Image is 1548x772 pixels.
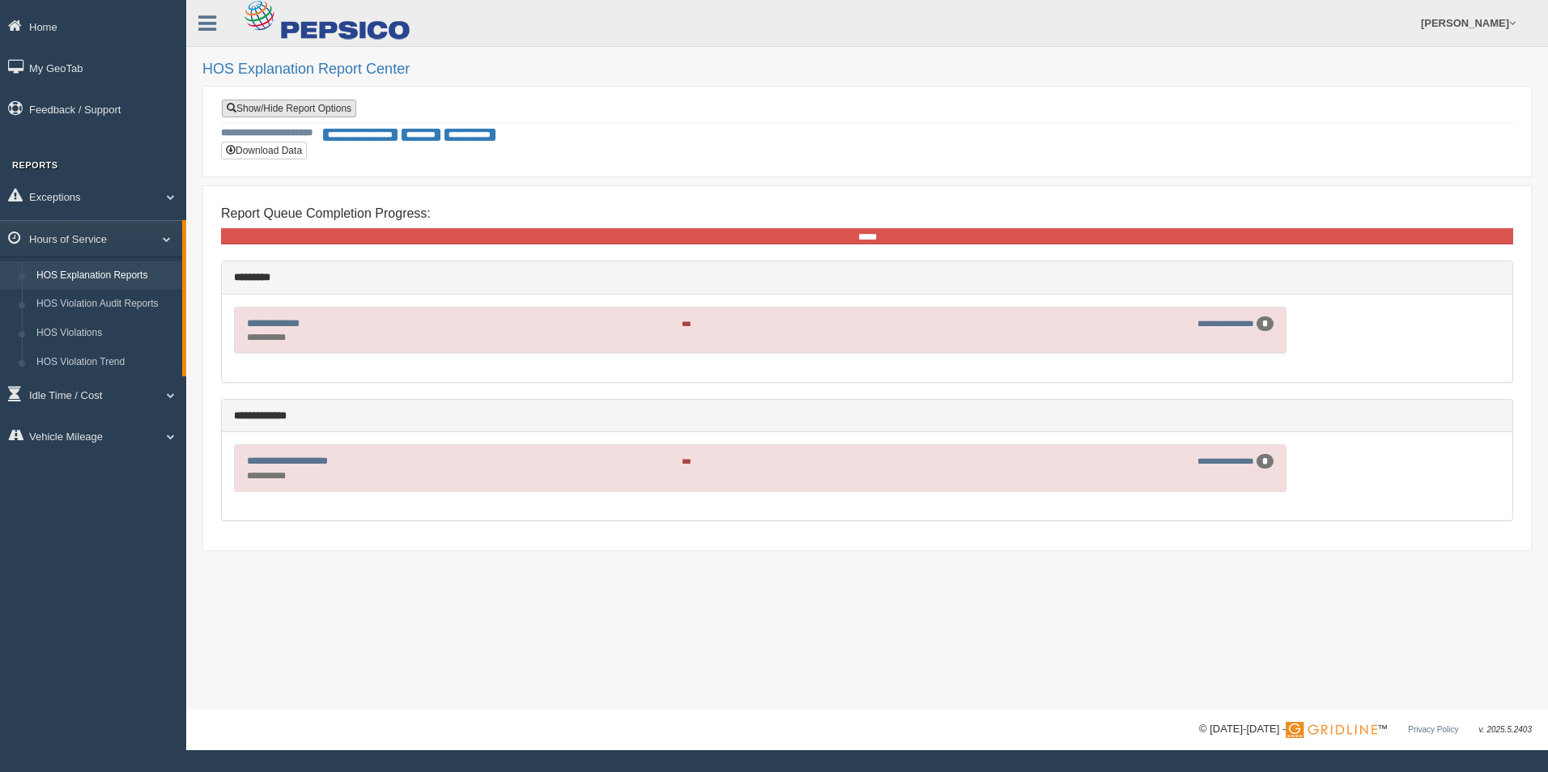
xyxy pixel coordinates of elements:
[202,62,1532,78] h2: HOS Explanation Report Center
[1199,721,1532,738] div: © [DATE]-[DATE] - ™
[1479,725,1532,734] span: v. 2025.5.2403
[221,142,307,159] button: Download Data
[29,348,182,377] a: HOS Violation Trend
[29,261,182,291] a: HOS Explanation Reports
[1408,725,1458,734] a: Privacy Policy
[29,319,182,348] a: HOS Violations
[29,290,182,319] a: HOS Violation Audit Reports
[221,206,1513,221] h4: Report Queue Completion Progress:
[1286,722,1377,738] img: Gridline
[222,100,356,117] a: Show/Hide Report Options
